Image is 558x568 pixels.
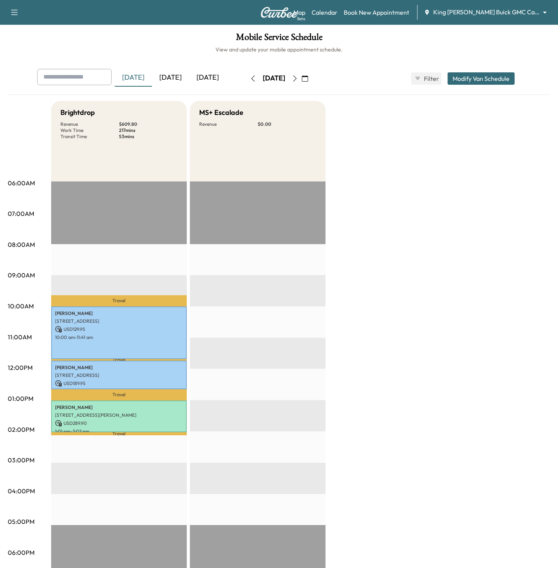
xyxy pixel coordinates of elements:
span: King [PERSON_NAME] Buick GMC Cadillac [433,8,539,17]
span: Filter [424,74,438,83]
h1: Mobile Service Schedule [8,33,550,46]
p: [STREET_ADDRESS] [55,318,183,324]
p: $ 609.80 [119,121,177,127]
p: [PERSON_NAME] [55,310,183,317]
a: MapBeta [293,8,305,17]
div: [DATE] [115,69,152,87]
p: 10:00AM [8,301,34,311]
p: 53 mins [119,133,177,140]
button: Modify Van Schedule [448,72,515,85]
p: Transit Time [60,133,119,140]
p: USD 189.95 [55,380,183,387]
p: Revenue [199,121,258,127]
p: Travel [51,432,187,435]
p: 1:01 pm - 2:02 pm [55,428,183,435]
div: Beta [297,16,305,22]
div: [DATE] [152,69,189,87]
a: Book New Appointment [344,8,409,17]
div: [DATE] [263,74,285,83]
p: 01:00PM [8,394,33,403]
p: [PERSON_NAME] [55,404,183,411]
a: Calendar [312,8,338,17]
p: [PERSON_NAME] [55,364,183,371]
p: Travel [51,295,187,306]
button: Filter [411,72,441,85]
p: Work Time [60,127,119,133]
p: 217 mins [119,127,177,133]
p: 09:00AM [8,270,35,280]
p: 04:00PM [8,486,35,496]
p: 11:00AM [8,332,32,342]
p: Travel [51,359,187,361]
div: [DATE] [189,69,226,87]
h6: View and update your mobile appointment schedule. [8,46,550,53]
h5: Brightdrop [60,107,95,118]
p: 08:00AM [8,240,35,249]
p: USD 289.90 [55,420,183,427]
p: Travel [51,389,187,401]
p: 11:44 am - 12:39 pm [55,388,183,395]
p: Revenue [60,121,119,127]
p: 03:00PM [8,455,34,465]
p: 02:00PM [8,425,34,434]
p: 12:00PM [8,363,33,372]
p: 07:00AM [8,209,34,218]
p: 05:00PM [8,517,34,526]
p: $ 0.00 [258,121,316,127]
p: [STREET_ADDRESS][PERSON_NAME] [55,412,183,418]
p: 06:00PM [8,548,34,557]
p: 06:00AM [8,178,35,188]
p: 10:00 am - 11:41 am [55,334,183,340]
h5: MS+ Escalade [199,107,243,118]
p: USD 129.95 [55,326,183,333]
img: Curbee Logo [260,7,298,18]
p: [STREET_ADDRESS] [55,372,183,378]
